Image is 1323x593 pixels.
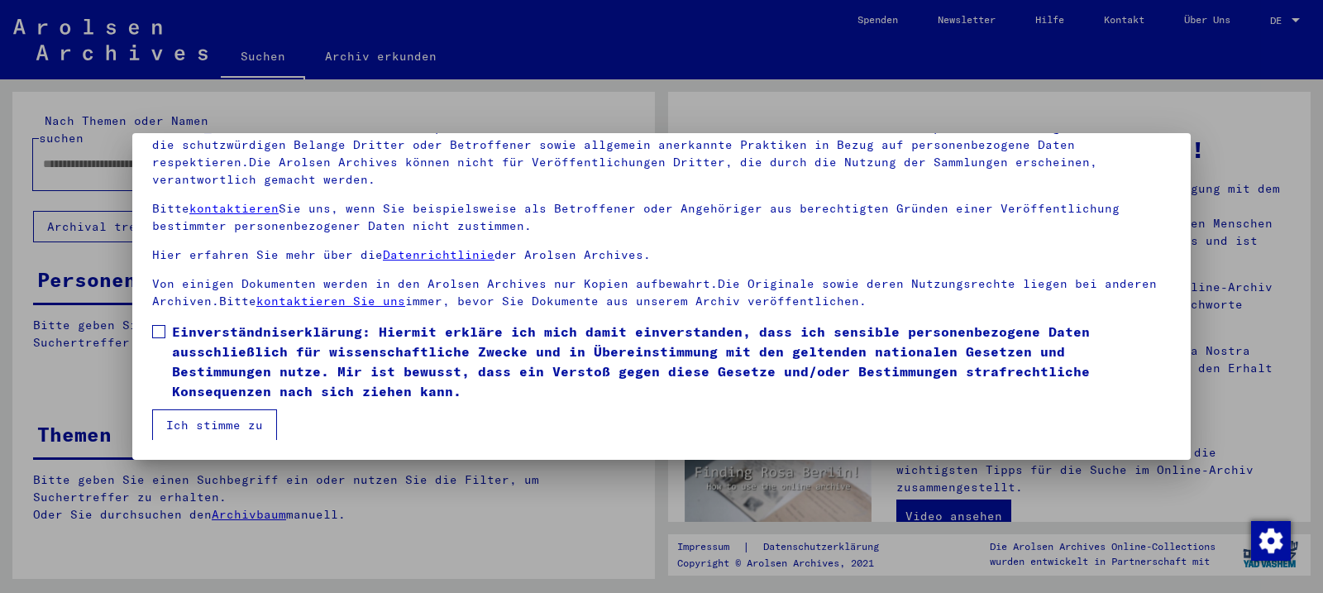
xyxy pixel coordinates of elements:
a: kontaktieren Sie uns [256,294,405,308]
a: kontaktieren [189,201,279,216]
p: Bitte Sie uns, wenn Sie beispielsweise als Betroffener oder Angehöriger aus berechtigten Gründen ... [152,200,1171,235]
img: Zustimmung ändern [1251,521,1291,561]
p: Hier erfahren Sie mehr über die der Arolsen Archives. [152,246,1171,264]
p: Bitte beachten Sie, dass dieses Portal über NS - Verfolgte sensible Daten zu identifizierten oder... [152,102,1171,189]
div: Zustimmung ändern [1250,520,1290,560]
span: Einverständniserklärung: Hiermit erkläre ich mich damit einverstanden, dass ich sensible personen... [172,322,1171,401]
button: Ich stimme zu [152,409,277,441]
p: Von einigen Dokumenten werden in den Arolsen Archives nur Kopien aufbewahrt.Die Originale sowie d... [152,275,1171,310]
a: Datenrichtlinie [383,247,494,262]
